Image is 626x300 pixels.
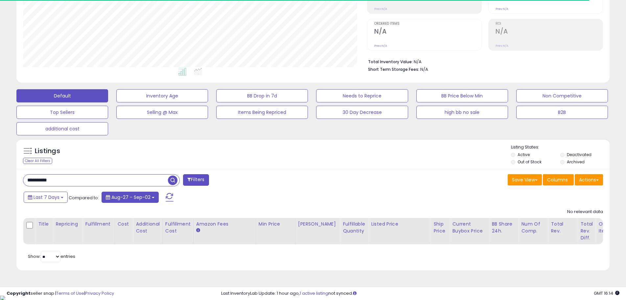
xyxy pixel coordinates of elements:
[567,152,591,157] label: Deactivated
[374,28,481,37] h2: N/A
[374,22,481,26] span: Ordered Items
[7,290,114,297] div: seller snap | |
[496,22,603,26] span: ROI
[316,106,408,119] button: 30 Day Decrease
[416,106,508,119] button: high bb no sale
[518,159,542,165] label: Out of Stock
[433,221,447,234] div: Ship Price
[316,89,408,102] button: Needs to Reprice
[38,221,50,228] div: Title
[521,221,545,234] div: Num of Comp.
[116,106,208,119] button: Selling @ Max
[102,192,159,203] button: Aug-27 - Sep-02
[259,221,292,228] div: Min Price
[136,221,160,234] div: Additional Cost
[575,174,603,185] button: Actions
[343,221,365,234] div: Fulfillable Quantity
[7,290,31,296] strong: Copyright
[496,28,603,37] h2: N/A
[85,290,114,296] a: Privacy Policy
[196,228,200,233] small: Amazon Fees.
[368,67,419,72] b: Short Term Storage Fees:
[196,221,253,228] div: Amazon Fees
[118,221,130,228] div: Cost
[543,174,574,185] button: Columns
[56,221,80,228] div: Repricing
[24,192,68,203] button: Last 7 Days
[594,290,619,296] span: 2025-09-10 16:14 GMT
[28,253,75,259] span: Show: entries
[16,122,108,135] button: additional cost
[16,106,108,119] button: Top Sellers
[116,89,208,102] button: Inventory Age
[420,66,428,72] span: N/A
[35,147,60,156] h5: Listings
[598,221,622,234] div: Ordered Items
[298,221,337,228] div: [PERSON_NAME]
[368,59,413,65] b: Total Inventory Value:
[221,290,619,297] div: Last InventoryLab Update: 1 hour ago, not synced.
[183,174,209,186] button: Filters
[516,106,608,119] button: B2B
[216,89,308,102] button: BB Drop in 7d
[452,221,486,234] div: Current Buybox Price
[111,194,151,201] span: Aug-27 - Sep-02
[85,221,112,228] div: Fulfillment
[23,158,52,164] div: Clear All Filters
[496,44,508,48] small: Prev: N/A
[518,152,530,157] label: Active
[516,89,608,102] button: Non Competitive
[56,290,84,296] a: Terms of Use
[511,144,610,150] p: Listing States:
[34,194,59,201] span: Last 7 Days
[69,195,99,201] span: Compared to:
[300,290,328,296] a: 1 active listing
[547,177,568,183] span: Columns
[567,159,585,165] label: Archived
[508,174,542,185] button: Save View
[165,221,191,234] div: Fulfillment Cost
[580,221,593,241] div: Total Rev. Diff.
[374,44,387,48] small: Prev: N/A
[368,57,598,65] li: N/A
[496,7,508,11] small: Prev: N/A
[567,209,603,215] div: No relevant data
[551,221,575,234] div: Total Rev.
[16,89,108,102] button: Default
[371,221,428,228] div: Listed Price
[492,221,516,234] div: BB Share 24h.
[374,7,387,11] small: Prev: N/A
[216,106,308,119] button: Items Being Repriced
[416,89,508,102] button: BB Price Below Min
